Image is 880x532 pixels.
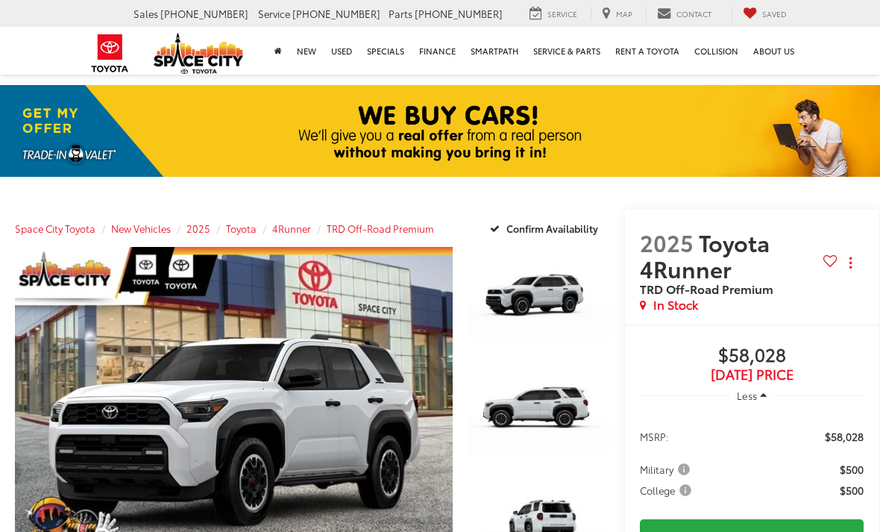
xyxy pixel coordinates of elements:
[415,7,503,20] span: [PHONE_NUMBER]
[646,6,723,22] a: Contact
[160,7,248,20] span: [PHONE_NUMBER]
[327,222,434,235] a: TRD Off-Road Premium
[506,222,598,235] span: Confirm Availability
[272,222,311,235] a: 4Runner
[729,382,774,409] button: Less
[518,6,588,22] a: Service
[482,215,611,241] button: Confirm Availability
[608,27,687,75] a: Rent a Toyota
[186,222,210,235] a: 2025
[469,361,610,467] a: Expand Photo 2
[591,6,644,22] a: Map
[15,222,95,235] a: Space City Toyota
[468,245,612,354] img: 2025 Toyota 4Runner TRD Off-Road Premium
[840,483,864,498] span: $500
[640,462,693,477] span: Military
[133,7,158,20] span: Sales
[676,8,711,19] span: Contact
[640,226,770,284] span: Toyota 4Runner
[267,27,289,75] a: Home
[292,7,380,20] span: [PHONE_NUMBER]
[547,8,577,19] span: Service
[526,27,608,75] a: Service & Parts
[840,462,864,477] span: $500
[640,429,669,444] span: MSRP:
[640,483,697,498] button: College
[837,250,864,276] button: Actions
[732,6,798,22] a: My Saved Vehicles
[463,27,526,75] a: SmartPath
[746,27,802,75] a: About Us
[468,360,612,468] img: 2025 Toyota 4Runner TRD Off-Road Premium
[412,27,463,75] a: Finance
[762,8,787,19] span: Saved
[324,27,359,75] a: Used
[640,280,773,297] span: TRD Off-Road Premium
[289,27,324,75] a: New
[640,462,695,477] button: Military
[258,7,290,20] span: Service
[616,8,632,19] span: Map
[111,222,171,235] a: New Vehicles
[640,483,694,498] span: College
[389,7,412,20] span: Parts
[226,222,257,235] a: Toyota
[640,345,864,367] span: $58,028
[82,29,138,78] img: Toyota
[359,27,412,75] a: Specials
[737,389,757,402] span: Less
[849,257,852,269] span: dropdown dots
[469,247,610,353] a: Expand Photo 1
[653,296,698,313] span: In Stock
[640,367,864,382] span: [DATE] Price
[687,27,746,75] a: Collision
[154,33,243,74] img: Space City Toyota
[825,429,864,444] span: $58,028
[640,226,694,258] span: 2025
